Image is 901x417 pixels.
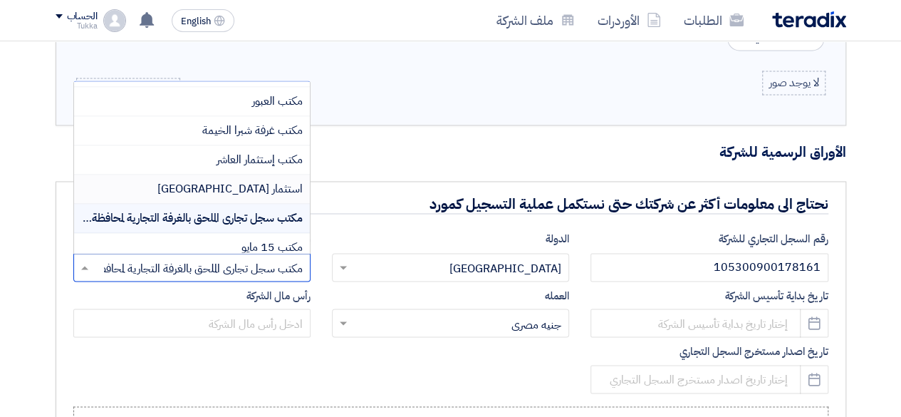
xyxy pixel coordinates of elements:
[590,343,828,359] label: تاريخ اصدار مستخرج السجل التجاري
[73,309,311,337] input: ادخل رأس مال الشركة
[76,78,180,102] div: لا يوجد علامات تجارية
[485,4,586,37] a: ملف الشركة
[241,239,303,256] span: ﻣﻜﺘﺐ 15 ﻣﺎﻳﻮ
[73,231,311,247] label: مكتب التسجيل
[332,231,569,247] label: الدولة
[67,11,98,23] div: الحساب
[56,143,846,161] h4: الأوراق الرسمية للشركة
[590,231,828,247] label: رقم السجل التجاري للشركة
[252,93,303,110] span: ﻣﻜﺘﺐ اﻟﻌﺒﻮﺭ
[217,151,303,168] span: مكتب إستثمار العاشر
[73,287,311,304] label: رأس مال الشركة
[73,195,828,214] h4: نحتاج الى معلومات أكثر عن شركتك حتى نستكمل عملية التسجيل كمورد
[590,365,828,393] input: إختار تاريخ اصدار مستخرج السجل التجاري
[332,287,569,304] label: العمله
[181,16,211,26] span: English
[157,180,303,197] span: استثمار [GEOGRAPHIC_DATA]
[590,253,828,282] input: أدخل رقم السجل التجاري
[60,210,303,227] span: ﻣﻜﺘﺐ ﺳﺠﻞ ﺗﺠﺎﺭﻯ اﻟﻤﻠﺤﻖ ﺑﺎﻟﻐﺮﻓﺔ اﻟﺘﺠﺎﺭﻳﺔ ﻟﻤﺤﺎﻓﻈﺔ اﻟﻘﺎﻫﺮﺓ
[590,287,828,304] label: تاريخ بداية تأسيس الشركة
[103,9,126,32] img: profile_test.png
[762,71,825,95] div: لا يوجد صور
[590,309,828,337] input: إختار تاريخ بداية تأسيس الشركة
[56,22,98,30] div: Tukka
[202,122,303,139] span: مكتب غرفة شبرا الخيمة
[172,9,234,32] button: English
[586,4,672,37] a: الأوردرات
[772,11,846,28] img: Teradix logo
[672,4,755,37] a: الطلبات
